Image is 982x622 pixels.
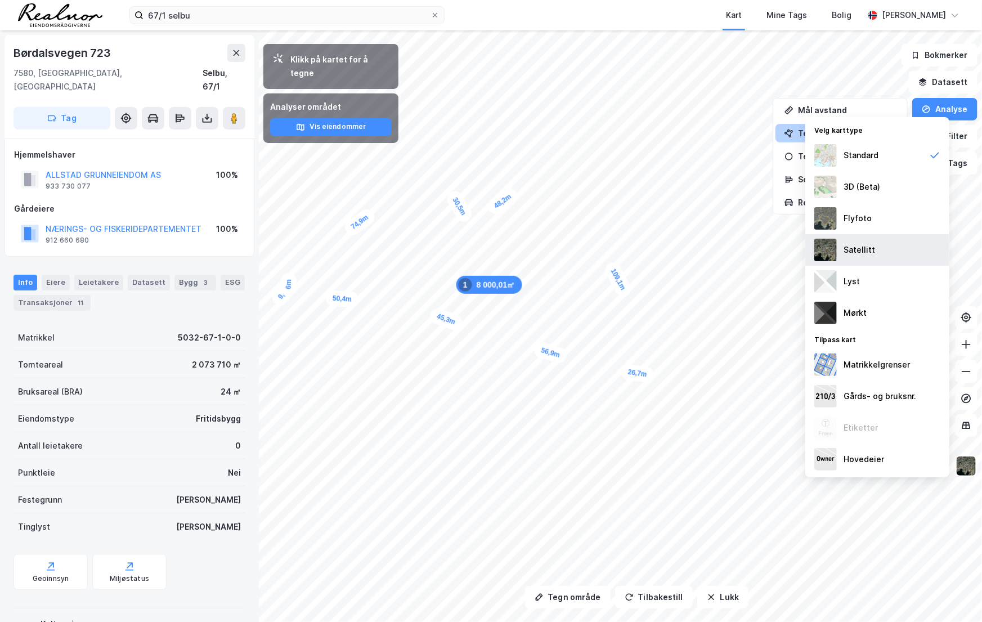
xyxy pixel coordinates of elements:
div: 5032-67-1-0-0 [178,331,241,344]
div: Transaksjoner [14,295,91,311]
div: [PERSON_NAME] [176,493,241,507]
iframe: Chat Widget [926,568,982,622]
button: Analyse [912,98,977,120]
img: Z [814,176,837,198]
div: 100% [216,168,238,182]
div: Matrikkel [18,331,55,344]
div: 100% [216,222,238,236]
div: Flyfoto [844,212,872,225]
div: Tilpass kart [805,329,949,349]
div: Map marker [342,206,378,238]
div: Lyst [844,275,860,288]
button: Tag [14,107,110,129]
div: Map marker [444,189,474,225]
div: 912 660 680 [46,236,89,245]
div: Selbu, 67/1 [203,66,245,93]
div: Map marker [325,290,358,308]
div: Map marker [280,272,297,297]
div: Etiketter [844,421,878,435]
img: realnor-logo.934646d98de889bb5806.png [18,3,102,27]
div: ESG [221,275,245,290]
div: Klikk på kartet for å tegne [290,53,389,80]
img: nCdM7BzjoCAAAAAElFTkSuQmCC [814,302,837,324]
div: Eiendomstype [18,412,74,426]
div: Hovedeier [844,453,884,466]
div: Børdalsvegen 723 [14,44,113,62]
button: Datasett [909,71,977,93]
div: Info [14,275,37,290]
div: Hjemmelshaver [14,148,245,162]
input: Søk på adresse, matrikkel, gårdeiere, leietakere eller personer [144,7,431,24]
div: Gårdeiere [14,202,245,216]
div: Map marker [485,185,521,217]
div: Mørkt [844,306,867,320]
button: Vis eiendommer [270,118,392,136]
img: cadastreBorders.cfe08de4b5ddd52a10de.jpeg [814,353,837,376]
div: Map marker [603,259,634,299]
div: Mål avstand [798,105,896,115]
div: Kart [726,8,742,22]
div: Leietakere [74,275,123,290]
div: Punktleie [18,466,55,480]
div: Map marker [428,306,464,332]
div: Matrikkelgrenser [844,358,910,372]
div: Miljøstatus [110,574,149,583]
div: Map marker [456,276,522,294]
img: Z [814,144,837,167]
div: Reisetidsanalyse [798,198,896,207]
button: Lukk [697,586,748,608]
button: Tegn område [525,586,611,608]
img: luj3wr1y2y3+OchiMxRmMxRlscgabnMEmZ7DJGWxyBpucwSZnsMkZbHIGm5zBJmewyRlscgabnMEmZ7DJGWxyBpucwSZnsMkZ... [814,270,837,293]
div: [PERSON_NAME] [176,520,241,534]
div: Datasett [128,275,170,290]
div: 11 [75,297,86,308]
div: Bolig [832,8,851,22]
button: Tilbakestill [615,586,693,608]
div: Standard [844,149,878,162]
div: Map marker [620,363,654,383]
div: [PERSON_NAME] [882,8,946,22]
button: Bokmerker [902,44,977,66]
img: cadastreKeys.547ab17ec502f5a4ef2b.jpeg [814,385,837,408]
div: Analyser området [270,100,392,114]
div: Mine Tags [766,8,807,22]
div: Tegn sirkel [798,151,896,161]
div: Fritidsbygg [196,412,241,426]
div: Map marker [533,341,568,365]
div: Bygg [174,275,216,290]
div: Nei [228,466,241,480]
div: Satellitt [844,243,875,257]
img: majorOwner.b5e170eddb5c04bfeeff.jpeg [814,448,837,471]
div: Tomteareal [18,358,63,372]
div: Bruksareal (BRA) [18,385,83,399]
div: Tegn område [798,128,896,138]
div: Kontrollprogram for chat [926,568,982,622]
div: 2 073 710 ㎡ [192,358,241,372]
div: 1 [459,278,472,292]
div: Gårds- og bruksnr. [844,390,916,403]
div: Velg karttype [805,119,949,140]
div: 0 [235,439,241,453]
div: 3 [200,277,212,288]
div: Festegrunn [18,493,62,507]
div: 24 ㎡ [221,385,241,399]
div: 7580, [GEOGRAPHIC_DATA], [GEOGRAPHIC_DATA] [14,66,203,93]
div: Antall leietakere [18,439,83,453]
div: Geoinnsyn [33,574,69,583]
div: Se demografi [798,174,896,184]
img: 9k= [956,455,977,477]
button: Tags [925,152,977,174]
div: Eiere [42,275,70,290]
div: Tinglyst [18,520,50,534]
button: Filter [923,125,977,147]
div: 3D (Beta) [844,180,880,194]
img: 9k= [814,239,837,261]
img: Z [814,207,837,230]
img: Z [814,417,837,439]
div: 933 730 077 [46,182,91,191]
